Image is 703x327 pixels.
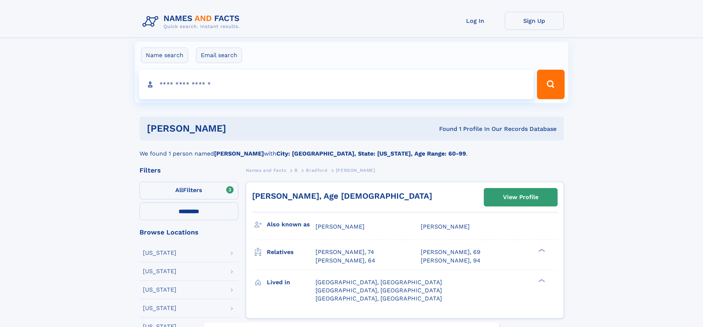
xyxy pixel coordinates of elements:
div: ❯ [537,278,545,283]
a: [PERSON_NAME], 94 [421,257,480,265]
span: All [175,187,183,194]
input: search input [139,70,534,99]
a: [PERSON_NAME], 64 [316,257,375,265]
a: Names and Facts [246,166,286,175]
a: View Profile [484,188,557,206]
span: [PERSON_NAME] [316,223,365,230]
div: Browse Locations [139,229,238,236]
div: Filters [139,167,238,174]
div: View Profile [503,189,538,206]
button: Search Button [537,70,564,99]
span: [GEOGRAPHIC_DATA], [GEOGRAPHIC_DATA] [316,279,442,286]
b: [PERSON_NAME] [214,150,264,157]
label: Email search [196,48,242,63]
label: Filters [139,182,238,199]
div: [US_STATE] [143,268,176,274]
div: We found 1 person named with . [139,140,564,158]
span: B [294,168,298,173]
a: [PERSON_NAME], 69 [421,248,480,256]
div: [US_STATE] [143,287,176,293]
div: ❯ [537,248,545,253]
a: [PERSON_NAME], 74 [316,248,374,256]
div: Found 1 Profile In Our Records Database [332,125,556,133]
a: B [294,166,298,175]
span: [PERSON_NAME] [336,168,375,173]
a: Bradford [306,166,327,175]
b: City: [GEOGRAPHIC_DATA], State: [US_STATE], Age Range: 60-99 [276,150,466,157]
h1: [PERSON_NAME] [147,124,333,133]
div: [US_STATE] [143,250,176,256]
label: Name search [141,48,188,63]
h3: Lived in [267,276,316,289]
span: Bradford [306,168,327,173]
h3: Also known as [267,218,316,231]
span: [GEOGRAPHIC_DATA], [GEOGRAPHIC_DATA] [316,287,442,294]
h3: Relatives [267,246,316,258]
span: [PERSON_NAME] [421,223,470,230]
a: Log In [446,12,505,30]
span: [GEOGRAPHIC_DATA], [GEOGRAPHIC_DATA] [316,295,442,302]
div: [US_STATE] [143,305,176,311]
a: [PERSON_NAME], Age [DEMOGRAPHIC_DATA] [252,191,432,201]
a: Sign Up [505,12,564,30]
img: Logo Names and Facts [139,12,246,32]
